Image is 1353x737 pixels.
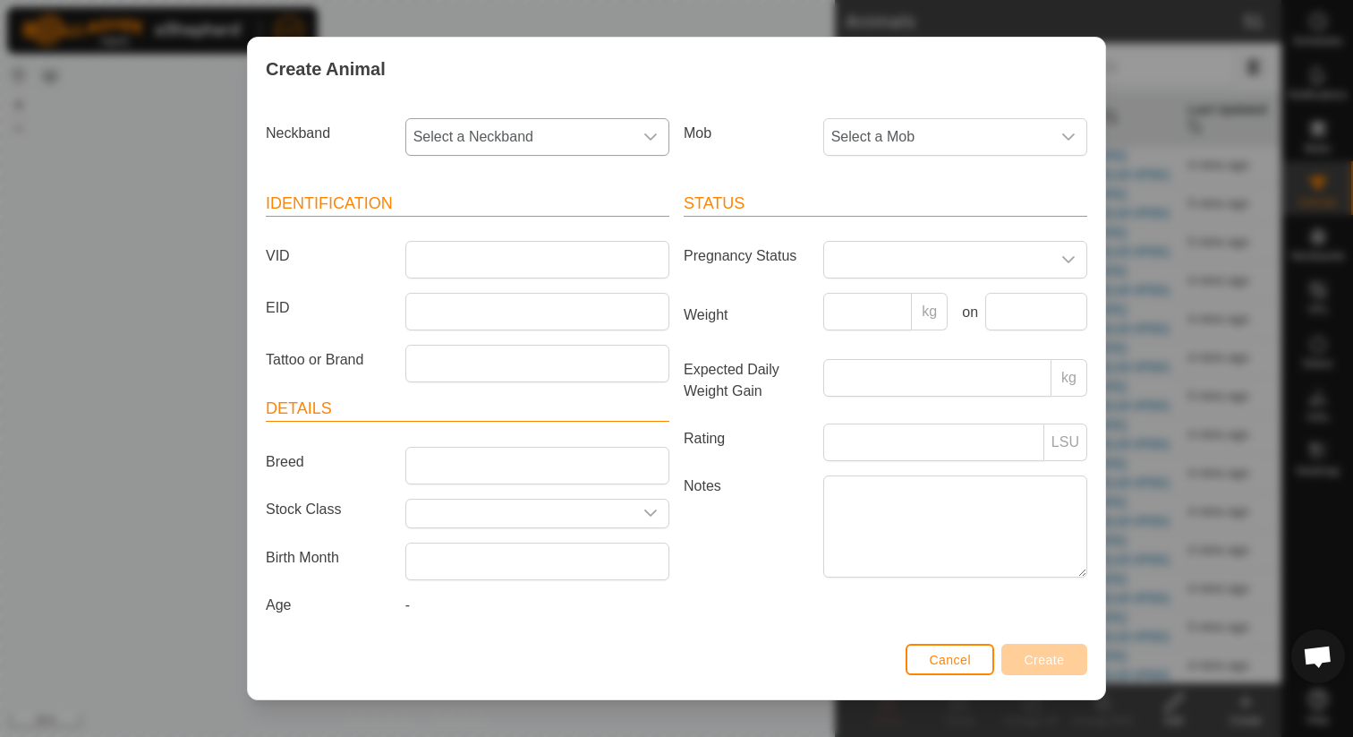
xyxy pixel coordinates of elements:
[1051,242,1086,278] div: dropdown trigger
[1025,653,1065,667] span: Create
[266,56,386,82] span: Create Animal
[266,397,669,422] header: Details
[906,644,994,675] button: Cancel
[676,241,816,271] label: Pregnancy Status
[676,424,816,454] label: Rating
[955,302,978,323] label: on
[259,293,398,323] label: EID
[259,499,398,521] label: Stock Class
[633,119,668,155] div: dropdown trigger
[406,119,633,155] span: Select a Neckband
[1044,424,1087,461] p-inputgroup-addon: LSU
[266,192,669,217] header: Identification
[1051,359,1087,397] p-inputgroup-addon: kg
[676,359,816,402] label: Expected Daily Weight Gain
[929,653,971,667] span: Cancel
[912,293,948,330] p-inputgroup-addon: kg
[405,597,410,613] span: -
[259,543,398,573] label: Birth Month
[259,241,398,271] label: VID
[676,118,816,149] label: Mob
[1001,644,1087,675] button: Create
[259,595,398,616] label: Age
[633,500,668,527] div: dropdown trigger
[676,476,816,577] label: Notes
[824,119,1051,155] span: Select a Mob
[676,293,816,338] label: Weight
[259,345,398,375] label: Tattoo or Brand
[259,447,398,477] label: Breed
[1291,630,1345,683] a: Open chat
[684,192,1087,217] header: Status
[259,118,398,149] label: Neckband
[1051,119,1086,155] div: dropdown trigger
